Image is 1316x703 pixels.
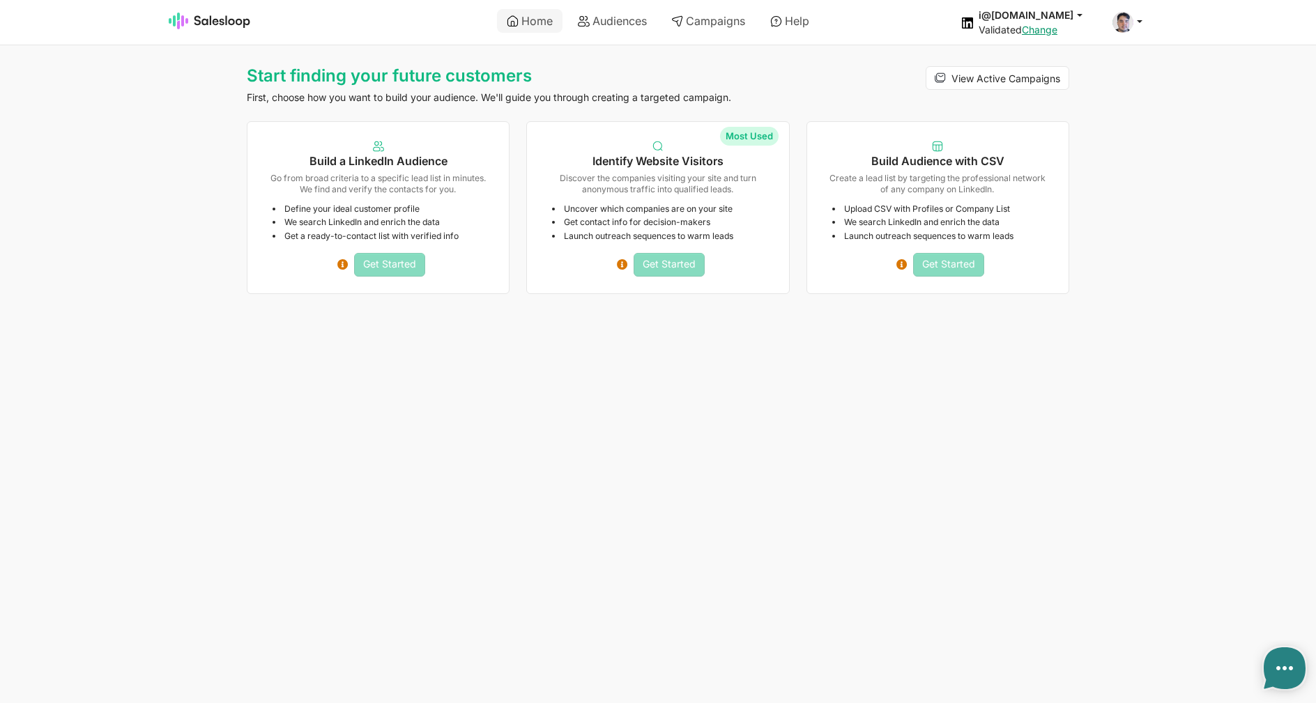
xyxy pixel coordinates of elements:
a: Audiences [568,9,657,33]
li: Uncover which companies are on your site [552,203,769,215]
li: Launch outreach sequences to warm leads [832,231,1049,242]
span: View Active Campaigns [951,72,1060,84]
h5: Build Audience with CSV [827,155,1049,168]
li: Launch outreach sequences to warm leads [552,231,769,242]
p: Discover the companies visiting your site and turn anonymous traffic into qualified leads. [546,173,769,194]
h1: Start finding your future customers [247,66,790,86]
li: We search LinkedIn and enrich the data [832,217,1049,228]
div: Validated [979,24,1096,36]
span: Most Used [720,127,779,146]
h5: Identify Website Visitors [546,155,769,168]
li: Upload CSV with Profiles or Company List [832,203,1049,215]
p: First, choose how you want to build your audience. We'll guide you through creating a targeted ca... [247,91,790,104]
p: Go from broad criteria to a specific lead list in minutes. We find and verify the contacts for you. [267,173,489,194]
li: Get a ready-to-contact list with verified info [273,231,489,242]
img: Salesloop [169,13,251,29]
a: Home [497,9,563,33]
p: Create a lead list by targeting the professional network of any company on LinkedIn. [827,173,1049,194]
li: Get contact info for decision-makers [552,217,769,228]
a: View Active Campaigns [926,66,1069,90]
button: i@[DOMAIN_NAME] [979,8,1096,22]
a: Change [1022,24,1057,36]
a: Help [760,9,819,33]
li: Define your ideal customer profile [273,203,489,215]
h5: Build a LinkedIn Audience [267,155,489,168]
li: We search LinkedIn and enrich the data [273,217,489,228]
a: Campaigns [661,9,755,33]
